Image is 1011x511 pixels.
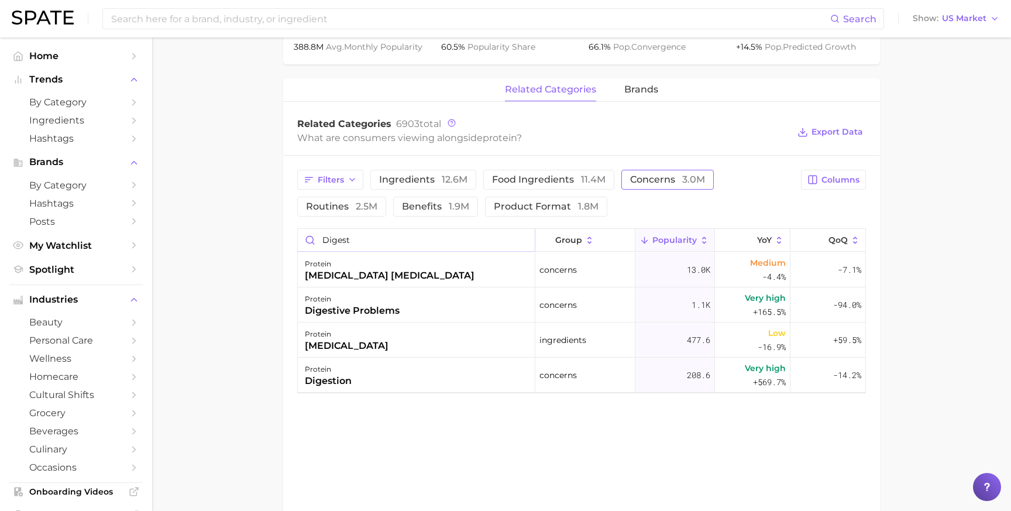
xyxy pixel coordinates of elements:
[29,486,123,497] span: Onboarding Videos
[305,269,474,283] div: [MEDICAL_DATA] [MEDICAL_DATA]
[9,176,143,194] a: by Category
[305,339,388,353] div: [MEDICAL_DATA]
[29,335,123,346] span: personal care
[687,263,710,277] span: 13.0k
[758,340,786,354] span: -16.9%
[745,291,786,305] span: Very high
[29,389,123,400] span: cultural shifts
[9,458,143,476] a: occasions
[624,84,658,95] span: brands
[910,11,1002,26] button: ShowUS Market
[736,42,765,52] span: +14.5%
[535,229,635,252] button: group
[539,298,577,312] span: concerns
[9,194,143,212] a: Hashtags
[305,257,474,271] div: protein
[843,13,876,25] span: Search
[765,42,783,52] abbr: popularity index
[29,264,123,275] span: Spotlight
[790,229,865,252] button: QoQ
[442,174,467,185] span: 12.6m
[9,260,143,279] a: Spotlight
[9,291,143,308] button: Industries
[379,175,467,184] span: ingredients
[449,201,469,212] span: 1.9m
[9,236,143,255] a: My Watchlist
[745,361,786,375] span: Very high
[29,180,123,191] span: by Category
[753,375,786,389] span: +569.7%
[29,353,123,364] span: wellness
[942,15,986,22] span: US Market
[29,74,123,85] span: Trends
[297,130,789,146] div: What are consumers viewing alongside ?
[833,298,861,312] span: -94.0%
[29,317,123,328] span: beauty
[297,170,363,190] button: Filters
[578,201,599,212] span: 1.8m
[9,71,143,88] button: Trends
[467,42,535,52] span: popularity share
[294,42,326,52] span: 388.8m
[110,9,830,29] input: Search here for a brand, industry, or ingredient
[29,294,123,305] span: Industries
[492,175,606,184] span: food ingredients
[29,133,123,144] span: Hashtags
[9,313,143,331] a: beauty
[581,174,606,185] span: 11.4m
[29,216,123,227] span: Posts
[29,198,123,209] span: Hashtags
[687,333,710,347] span: 477.6
[9,422,143,440] a: beverages
[555,235,582,245] span: group
[613,42,631,52] abbr: popularity index
[753,305,786,319] span: +165.5%
[9,440,143,458] a: culinary
[29,426,123,437] span: beverages
[29,444,123,455] span: culinary
[29,97,123,108] span: by Category
[539,263,577,277] span: concerns
[326,42,344,52] abbr: average
[298,323,865,358] button: protein[MEDICAL_DATA]ingredients477.6Low-16.9%+59.5%
[305,362,352,376] div: protein
[9,404,143,422] a: grocery
[29,407,123,419] span: grocery
[768,326,786,340] span: Low
[396,118,441,129] span: total
[795,124,866,140] button: Export Data
[505,84,596,95] span: related categories
[9,386,143,404] a: cultural shifts
[318,175,344,185] span: Filters
[801,170,866,190] button: Columns
[29,157,123,167] span: Brands
[29,240,123,251] span: My Watchlist
[9,331,143,349] a: personal care
[765,42,856,52] span: predicted growth
[715,229,790,252] button: YoY
[652,235,697,245] span: Popularity
[757,235,772,245] span: YoY
[29,115,123,126] span: Ingredients
[494,202,599,211] span: product format
[29,462,123,473] span: occasions
[630,175,705,184] span: concerns
[692,298,710,312] span: 1.1k
[9,483,143,500] a: Onboarding Videos
[326,42,422,52] span: monthly popularity
[305,304,400,318] div: digestive problems
[833,333,861,347] span: +59.5%
[297,118,391,129] span: Related Categories
[635,229,715,252] button: Popularity
[9,47,143,65] a: Home
[305,327,388,341] div: protein
[811,127,863,137] span: Export Data
[29,50,123,61] span: Home
[441,42,467,52] span: 60.5%
[539,333,586,347] span: ingredients
[687,368,710,382] span: 208.6
[9,111,143,129] a: Ingredients
[396,118,419,129] span: 6903
[9,212,143,231] a: Posts
[613,42,686,52] span: convergence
